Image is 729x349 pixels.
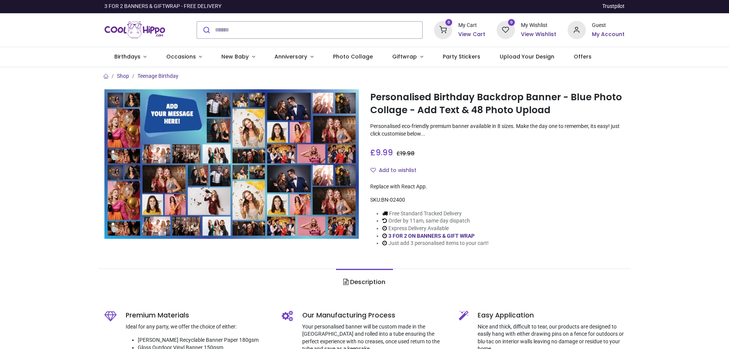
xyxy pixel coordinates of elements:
[497,26,515,32] a: 0
[478,311,625,320] h5: Easy Application
[396,150,415,157] span: £
[104,47,156,67] a: Birthdays
[500,53,554,60] span: Upload Your Design
[443,53,480,60] span: Party Stickers
[114,53,140,60] span: Birthdays
[371,167,376,173] i: Add to wishlist
[104,89,359,239] img: Personalised Birthday Backdrop Banner - Blue Photo Collage - Add Text & 48 Photo Upload
[400,150,415,157] span: 19.98
[382,210,489,218] li: Free Standard Tracked Delivery
[445,19,453,26] sup: 0
[376,147,393,158] span: 9.99
[574,53,592,60] span: Offers
[458,22,485,29] div: My Cart
[392,53,417,60] span: Giftwrap
[104,19,165,41] img: Cool Hippo
[126,323,270,331] p: Ideal for any party, we offer the choice of either:
[333,53,373,60] span: Photo Collage
[370,123,625,137] p: Personalised eco-friendly premium banner available in 8 sizes. Make the day one to remember, its ...
[382,217,489,225] li: Order by 11am, same day dispatch
[117,73,129,79] a: Shop
[521,31,556,38] a: View Wishlist
[602,3,625,10] a: Trustpilot
[382,240,489,247] li: Just add 3 personalised items to your cart!
[370,183,625,191] div: Replace with React App.
[370,164,423,177] button: Add to wishlistAdd to wishlist
[592,31,625,38] a: My Account
[104,19,165,41] a: Logo of Cool Hippo
[370,196,625,204] div: SKU:
[265,47,323,67] a: Anniversary
[221,53,249,60] span: New Baby
[592,22,625,29] div: Guest
[434,26,452,32] a: 0
[382,225,489,232] li: Express Delivery Available
[521,22,556,29] div: My Wishlist
[336,269,393,295] a: Description
[370,91,625,117] h1: Personalised Birthday Backdrop Banner - Blue Photo Collage - Add Text & 48 Photo Upload
[156,47,212,67] a: Occasions
[166,53,196,60] span: Occasions
[381,197,405,203] span: BN-02400
[212,47,265,67] a: New Baby
[370,147,393,158] span: £
[458,31,485,38] a: View Cart
[302,311,448,320] h5: Our Manufacturing Process
[197,22,215,38] button: Submit
[104,3,221,10] div: 3 FOR 2 BANNERS & GIFTWRAP - FREE DELIVERY
[138,336,270,344] li: [PERSON_NAME] Recyclable Banner Paper 180gsm
[382,47,433,67] a: Giftwrap
[126,311,270,320] h5: Premium Materials
[275,53,307,60] span: Anniversary
[508,19,515,26] sup: 0
[137,73,178,79] a: Teenage Birthday
[388,233,475,239] a: 3 FOR 2 ON BANNERS & GIFT WRAP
